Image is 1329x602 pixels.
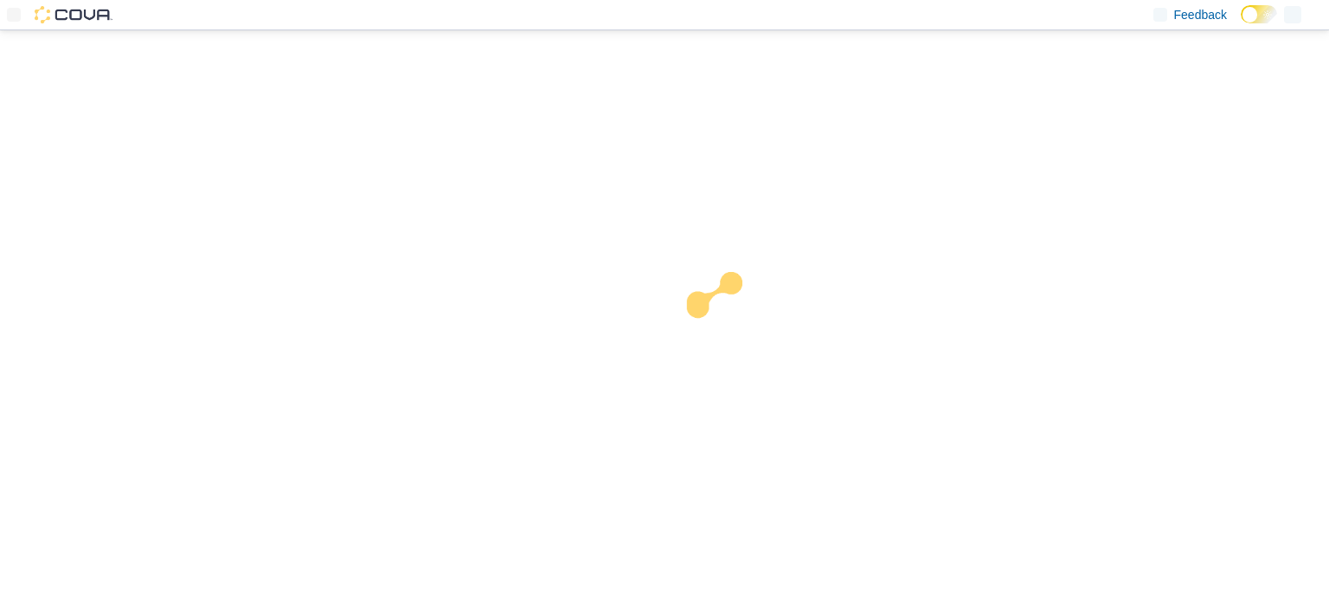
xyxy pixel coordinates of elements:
input: Dark Mode [1241,5,1277,23]
img: Cova [35,6,112,23]
span: Dark Mode [1241,23,1242,24]
span: Feedback [1174,6,1227,23]
img: cova-loader [664,259,794,389]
